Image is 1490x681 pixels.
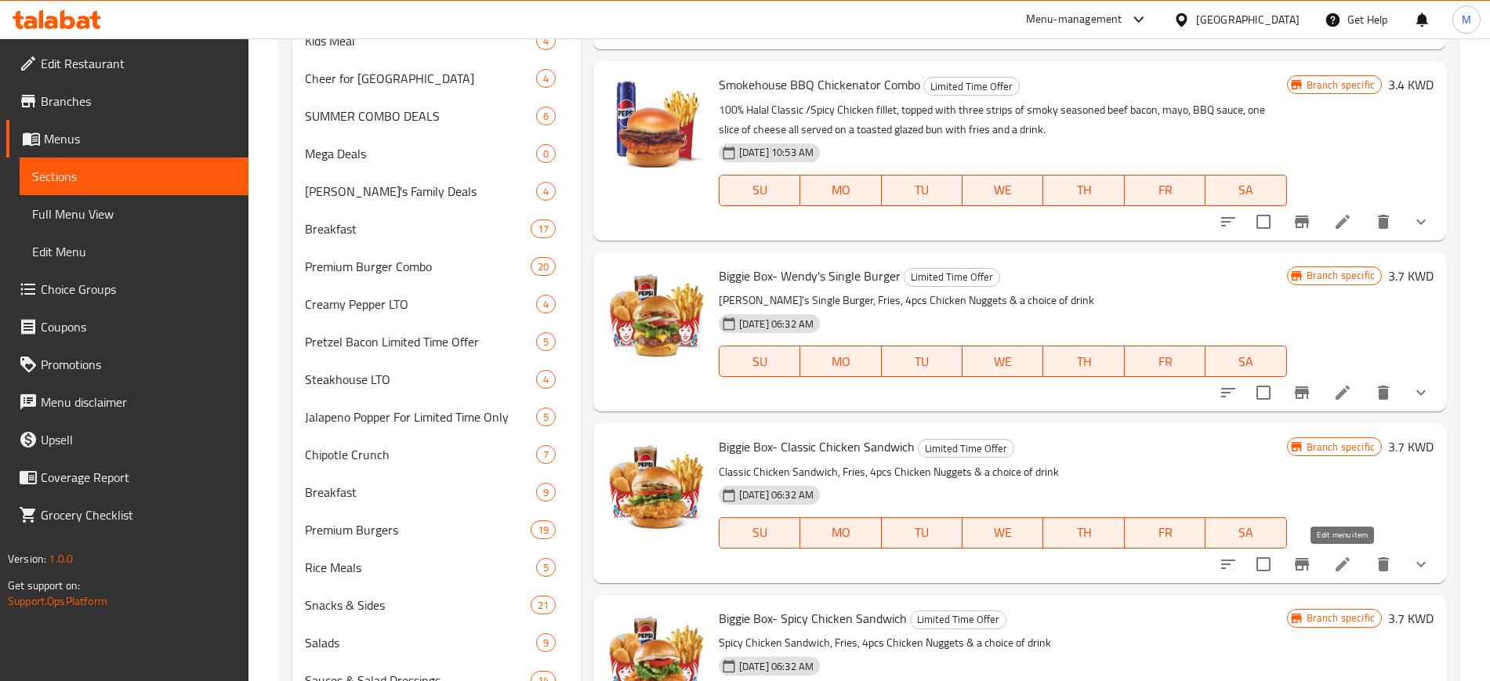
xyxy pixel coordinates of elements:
span: 9 [537,485,555,500]
span: [DATE] 10:53 AM [733,145,820,160]
div: Snacks & Sides21 [292,586,581,624]
span: Version: [8,549,46,569]
div: items [536,483,556,502]
span: Limited Time Offer [905,268,999,286]
p: [PERSON_NAME]'s Single Burger, Fries, 4pcs Chicken Nuggets & a choice of drink [719,291,1287,310]
div: Limited Time Offer [910,610,1006,629]
span: 9 [537,636,555,650]
div: items [536,295,556,313]
p: Classic Chicken Sandwich, Fries, 4pcs Chicken Nuggets & a choice of drink [719,462,1287,482]
div: Breakfast [305,219,531,238]
span: TH [1050,179,1118,201]
div: Cheer for [GEOGRAPHIC_DATA]4 [292,60,581,97]
span: Mega Deals [305,144,536,163]
span: SA [1212,521,1280,544]
span: Branch specific [1300,610,1381,625]
span: Salads [305,633,536,652]
a: Edit Restaurant [6,45,248,82]
span: 17 [531,222,555,237]
span: 5 [537,335,555,350]
div: items [536,370,556,389]
button: WE [963,175,1043,206]
a: Full Menu View [20,195,248,233]
span: WE [969,350,1037,373]
button: Branch-specific-item [1283,203,1321,241]
svg: Show Choices [1412,383,1430,402]
span: Premium Burgers [305,520,531,539]
h6: 3.4 KWD [1388,74,1434,96]
span: TH [1050,350,1118,373]
span: Limited Time Offer [924,78,1019,96]
span: 4 [537,184,555,199]
span: MO [807,521,875,544]
div: items [536,182,556,201]
span: TU [888,179,956,201]
div: [PERSON_NAME]'s Family Deals4 [292,172,581,210]
p: Spicy Chicken Sandwich, Fries, 4pcs Chicken Nuggets & a choice of drink [719,633,1287,653]
span: Biggie Box- Spicy Chicken Sandwich [719,607,907,630]
div: Limited Time Offer [923,77,1020,96]
div: Limited Time Offer [918,439,1014,458]
button: TH [1043,346,1124,377]
div: Salads9 [292,624,581,661]
span: 5 [537,560,555,575]
a: Choice Groups [6,270,248,308]
a: Promotions [6,346,248,383]
div: Steakhouse LTO [305,370,536,389]
button: FR [1125,175,1205,206]
span: Branches [41,92,236,110]
a: Coverage Report [6,458,248,496]
button: SU [719,517,800,549]
span: M [1462,11,1471,28]
span: Select to update [1247,548,1280,581]
span: Limited Time Offer [919,440,1013,458]
div: Rice Meals5 [292,549,581,586]
span: Kids Meal [305,31,536,50]
span: FR [1131,350,1199,373]
img: Biggie Box- Wendy's Single Burger [606,265,706,365]
div: Pretzel Bacon Limited Time Offer5 [292,323,581,360]
a: Edit Menu [20,233,248,270]
button: TH [1043,175,1124,206]
button: show more [1402,374,1440,411]
span: Jalapeno Popper For Limited Time Only [305,408,536,426]
span: Biggie Box- Wendy's Single Burger [719,264,901,288]
span: TU [888,350,956,373]
button: SA [1205,346,1286,377]
button: TU [882,175,963,206]
button: WE [963,346,1043,377]
svg: Show Choices [1412,555,1430,574]
span: Coupons [41,317,236,336]
div: Kids Meal4 [292,22,581,60]
div: items [536,69,556,88]
span: Branch specific [1300,440,1381,455]
span: 7 [537,447,555,462]
button: SA [1205,175,1286,206]
span: TH [1050,521,1118,544]
h6: 3.7 KWD [1388,436,1434,458]
div: Rice Meals [305,558,536,577]
img: Smokehouse BBQ Chickenator Combo [606,74,706,174]
span: Breakfast [305,483,536,502]
div: items [536,558,556,577]
span: Grocery Checklist [41,505,236,524]
span: 21 [531,598,555,613]
span: Full Menu View [32,205,236,223]
span: SA [1212,179,1280,201]
div: items [531,596,556,614]
span: MO [807,179,875,201]
button: delete [1365,545,1402,583]
svg: Show Choices [1412,212,1430,231]
span: FR [1131,521,1199,544]
span: 1.0.0 [49,549,73,569]
button: TH [1043,517,1124,549]
span: [DATE] 06:32 AM [733,317,820,331]
h6: 3.7 KWD [1388,265,1434,287]
div: items [536,332,556,351]
button: TU [882,346,963,377]
a: Branches [6,82,248,120]
span: 4 [537,71,555,86]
